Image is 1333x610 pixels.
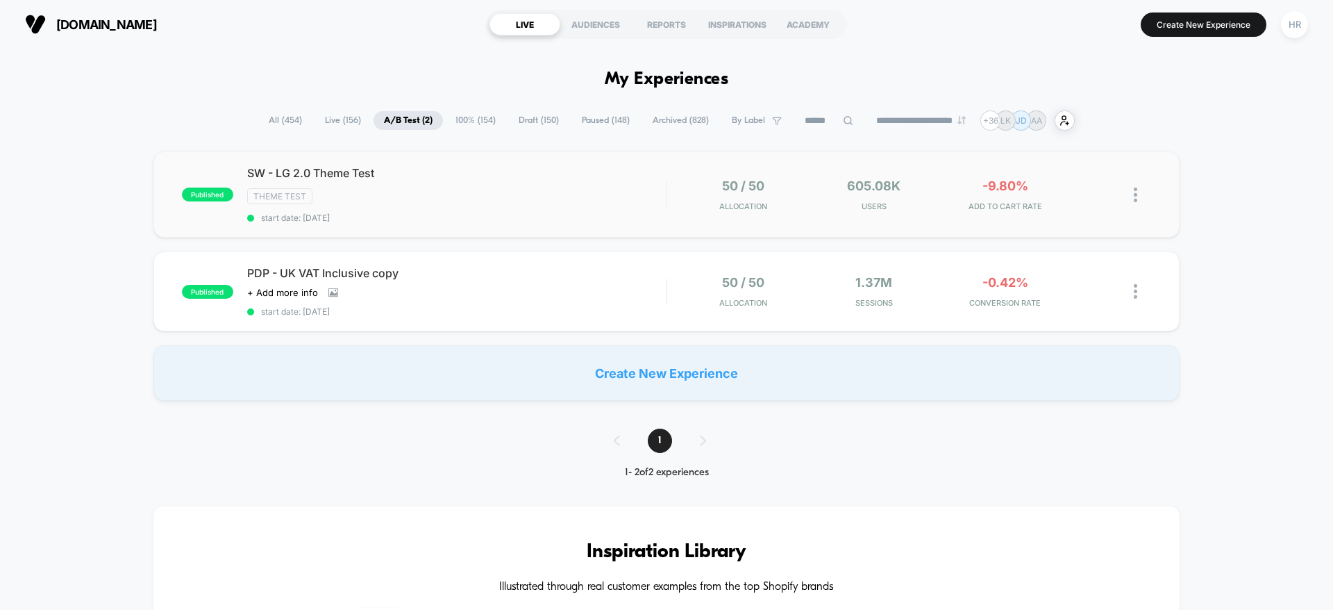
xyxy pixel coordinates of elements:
span: CONVERSION RATE [943,298,1067,308]
span: published [182,285,233,299]
button: [DOMAIN_NAME] [21,13,161,35]
span: ADD TO CART RATE [943,201,1067,211]
span: 100% ( 154 ) [445,111,506,130]
div: INSPIRATIONS [702,13,773,35]
button: HR [1277,10,1312,39]
span: Users [812,201,937,211]
span: SW - LG 2.0 Theme Test [247,166,666,180]
span: Allocation [719,298,767,308]
div: + 36 [980,110,1000,131]
div: Create New Experience [153,345,1180,401]
span: Sessions [812,298,937,308]
p: JD [1016,115,1027,126]
span: A/B Test ( 2 ) [374,111,443,130]
span: PDP - UK VAT Inclusive copy [247,266,666,280]
span: -0.42% [982,275,1028,290]
h3: Inspiration Library [195,541,1138,563]
span: 1.37M [855,275,892,290]
span: -9.80% [982,179,1028,193]
span: 50 / 50 [722,275,764,290]
div: LIVE [489,13,560,35]
span: Draft ( 150 ) [508,111,569,130]
img: Visually logo [25,14,46,35]
span: Paused ( 148 ) [571,111,640,130]
div: HR [1281,11,1308,38]
span: Archived ( 828 ) [642,111,719,130]
span: Allocation [719,201,767,211]
span: By Label [732,115,765,126]
span: 605.08k [847,179,900,193]
div: AUDIENCES [560,13,631,35]
span: start date: [DATE] [247,213,666,223]
span: 50 / 50 [722,179,764,193]
p: LK [1000,115,1011,126]
span: + Add more info [247,287,318,298]
div: 1 - 2 of 2 experiences [600,467,734,479]
div: REPORTS [631,13,702,35]
span: Live ( 156 ) [315,111,371,130]
span: All ( 454 ) [258,111,312,130]
img: close [1134,284,1137,299]
div: ACADEMY [773,13,844,35]
span: Theme Test [247,188,312,204]
img: end [957,116,966,124]
h4: Illustrated through real customer examples from the top Shopify brands [195,581,1138,594]
img: close [1134,188,1137,202]
button: Create New Experience [1141,13,1266,37]
p: AA [1031,115,1042,126]
span: published [182,188,233,201]
span: start date: [DATE] [247,306,666,317]
span: 1 [648,429,672,453]
h1: My Experiences [605,69,729,90]
span: [DOMAIN_NAME] [56,17,157,32]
